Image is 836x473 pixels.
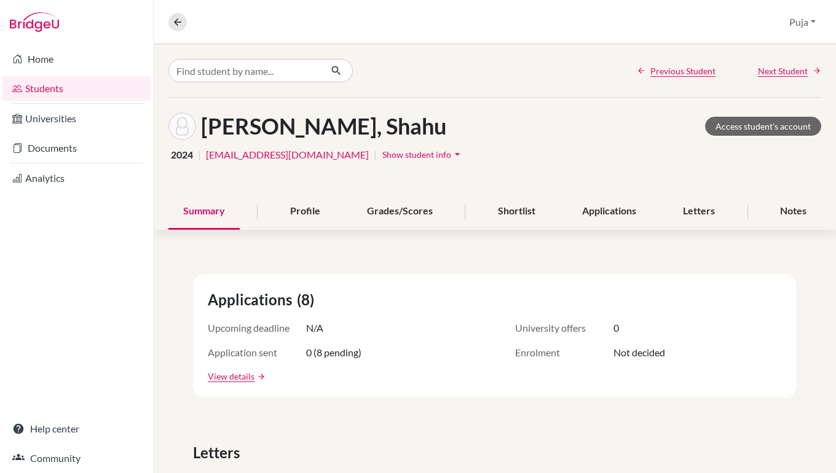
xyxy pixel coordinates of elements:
div: Profile [275,193,335,230]
div: Letters [668,193,730,230]
a: Previous Student [637,64,716,77]
span: Application sent [208,345,306,360]
span: Previous Student [650,64,716,77]
a: Help center [2,416,151,441]
button: Show student infoarrow_drop_down [382,145,464,164]
span: Not decided [613,345,665,360]
span: Show student info [382,149,451,160]
a: Access student's account [705,117,821,136]
div: Applications [567,193,651,230]
a: arrow_forward [254,372,266,381]
a: Home [2,47,151,71]
div: Shortlist [483,193,550,230]
span: Upcoming deadline [208,321,306,335]
a: Next Student [758,64,821,77]
h1: [PERSON_NAME], Shahu [201,113,446,139]
div: Grades/Scores [352,193,448,230]
input: Find student by name... [168,59,321,82]
span: N/A [306,321,323,335]
span: University offers [515,321,613,335]
img: Shahu Wagh's avatar [168,112,196,140]
a: Documents [2,136,151,160]
span: 0 [613,321,619,335]
i: arrow_drop_down [451,148,463,160]
a: Analytics [2,166,151,190]
a: Community [2,446,151,471]
span: 2024 [171,147,193,162]
a: Universities [2,106,151,131]
span: | [374,147,377,162]
span: Enrolment [515,345,613,360]
button: Puja [784,10,821,34]
a: Students [2,76,151,101]
a: [EMAIL_ADDRESS][DOMAIN_NAME] [206,147,369,162]
div: Notes [765,193,821,230]
span: Applications [208,289,297,311]
span: Next Student [758,64,808,77]
img: Bridge-U [10,12,59,32]
span: 0 (8 pending) [306,345,361,360]
a: View details [208,370,254,383]
span: (8) [297,289,319,311]
div: Summary [168,193,240,230]
span: Letters [193,442,245,464]
span: | [198,147,201,162]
